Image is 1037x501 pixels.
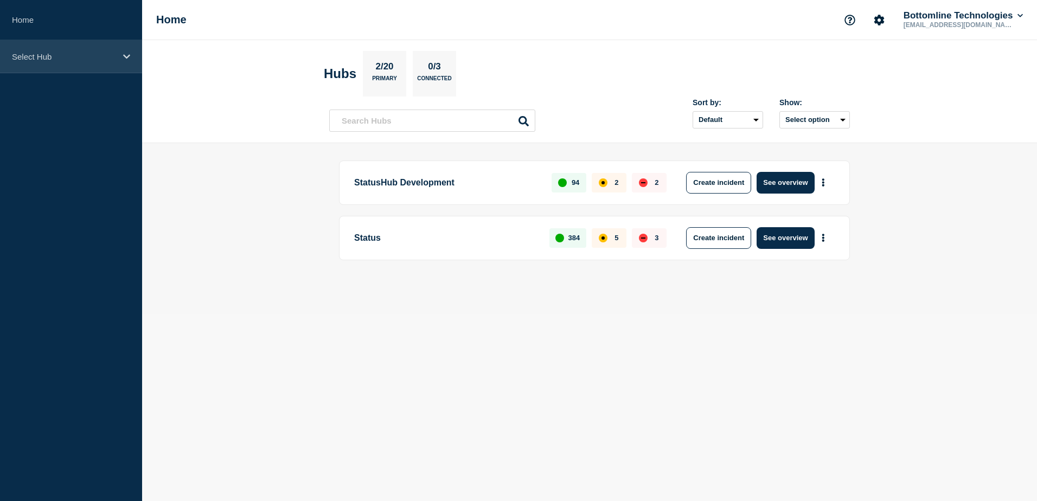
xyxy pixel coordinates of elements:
[424,61,445,75] p: 0/3
[614,234,618,242] p: 5
[686,227,751,249] button: Create incident
[568,234,580,242] p: 384
[555,234,564,242] div: up
[686,172,751,194] button: Create incident
[779,98,850,107] div: Show:
[757,172,814,194] button: See overview
[599,234,607,242] div: affected
[572,178,579,187] p: 94
[639,234,648,242] div: down
[693,111,763,129] select: Sort by
[693,98,763,107] div: Sort by:
[655,234,658,242] p: 3
[868,9,891,31] button: Account settings
[614,178,618,187] p: 2
[655,178,658,187] p: 2
[156,14,187,26] h1: Home
[816,228,830,248] button: More actions
[901,21,1014,29] p: [EMAIL_ADDRESS][DOMAIN_NAME]
[779,111,850,129] button: Select option
[329,110,535,132] input: Search Hubs
[372,75,397,87] p: Primary
[558,178,567,187] div: up
[901,10,1025,21] button: Bottomline Technologies
[757,227,814,249] button: See overview
[324,66,356,81] h2: Hubs
[372,61,398,75] p: 2/20
[816,172,830,192] button: More actions
[354,227,537,249] p: Status
[639,178,648,187] div: down
[12,52,116,61] p: Select Hub
[417,75,451,87] p: Connected
[354,172,539,194] p: StatusHub Development
[838,9,861,31] button: Support
[599,178,607,187] div: affected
